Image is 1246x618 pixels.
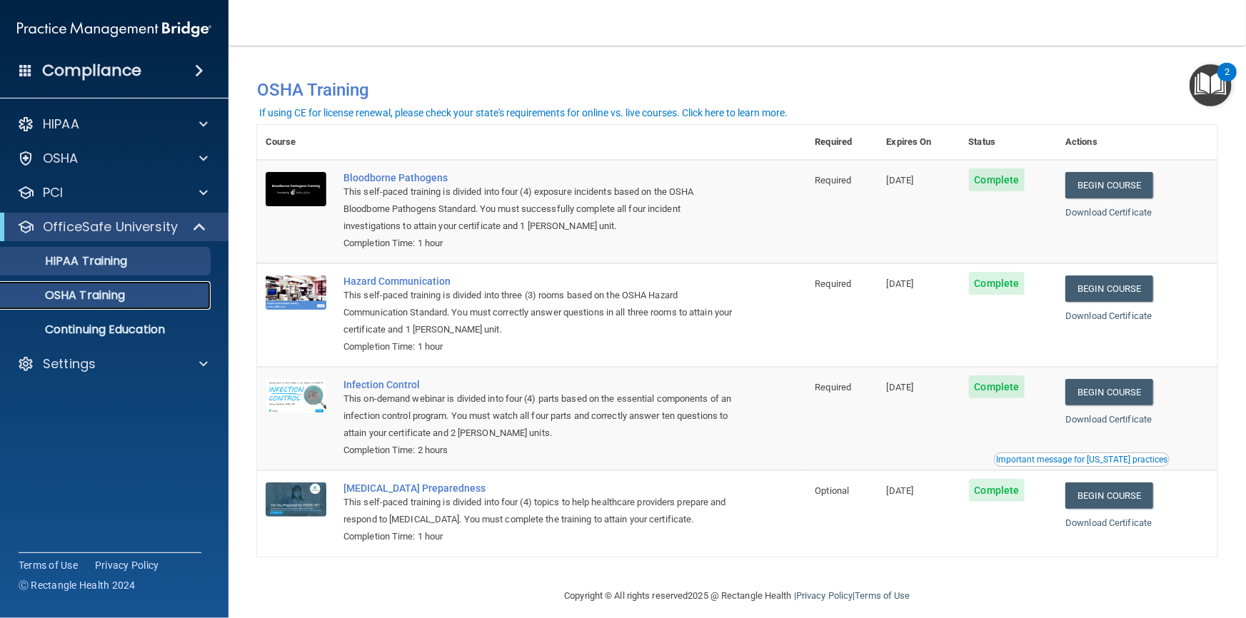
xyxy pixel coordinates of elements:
span: [DATE] [887,278,914,289]
th: Course [257,125,335,160]
button: Read this if you are a dental practitioner in the state of CA [994,452,1170,467]
p: Continuing Education [9,323,204,337]
p: OSHA [43,150,79,167]
a: Begin Course [1065,379,1152,405]
th: Expires On [878,125,960,160]
a: OSHA [17,150,208,167]
p: HIPAA Training [9,254,127,268]
a: Begin Course [1065,482,1152,509]
a: Begin Course [1065,275,1152,302]
span: [DATE] [887,382,914,392]
div: Completion Time: 2 hours [343,442,735,459]
span: Required [815,175,852,186]
a: [MEDICAL_DATA] Preparedness [343,482,735,494]
div: This self-paced training is divided into three (3) rooms based on the OSHA Hazard Communication S... [343,287,735,338]
span: Required [815,278,852,289]
a: Privacy Policy [796,590,853,601]
a: Terms of Use [855,590,910,601]
p: OSHA Training [9,288,125,303]
a: Hazard Communication [343,275,735,287]
a: OfficeSafe University [17,218,207,235]
a: Begin Course [1065,172,1152,198]
a: Settings [17,355,208,373]
button: If using CE for license renewal, please check your state's requirements for online vs. live cours... [257,106,790,120]
p: OfficeSafe University [43,218,178,235]
div: This self-paced training is divided into four (4) exposure incidents based on the OSHA Bloodborne... [343,183,735,235]
div: Completion Time: 1 hour [343,528,735,545]
span: Optional [815,485,850,496]
h4: OSHA Training [257,80,1217,100]
span: Complete [969,168,1025,191]
a: Download Certificate [1065,207,1152,218]
a: Download Certificate [1065,310,1152,321]
a: Bloodborne Pathogens [343,172,735,183]
p: HIPAA [43,116,79,133]
div: Completion Time: 1 hour [343,235,735,252]
h4: Compliance [42,61,141,81]
div: 2 [1225,72,1230,91]
div: Important message for [US_STATE] practices [996,455,1167,464]
span: Complete [969,479,1025,502]
th: Actions [1057,125,1217,160]
a: Privacy Policy [95,558,159,572]
th: Status [960,125,1057,160]
span: [DATE] [887,175,914,186]
a: Infection Control [343,379,735,390]
div: Completion Time: 1 hour [343,338,735,355]
iframe: Drift Widget Chat Controller [999,517,1229,574]
a: Terms of Use [19,558,78,572]
p: Settings [43,355,96,373]
div: This self-paced training is divided into four (4) topics to help healthcare providers prepare and... [343,494,735,528]
a: Download Certificate [1065,414,1152,425]
div: If using CE for license renewal, please check your state's requirements for online vs. live cours... [259,108,788,118]
span: Ⓒ Rectangle Health 2024 [19,578,136,592]
img: PMB logo [17,15,211,44]
a: HIPAA [17,116,208,133]
span: Required [815,382,852,392]
a: PCI [17,184,208,201]
th: Required [807,125,878,160]
p: PCI [43,184,63,201]
div: This on-demand webinar is divided into four (4) parts based on the essential components of an inf... [343,390,735,442]
span: Complete [969,375,1025,398]
span: Complete [969,272,1025,295]
button: Open Resource Center, 2 new notifications [1190,64,1232,106]
span: [DATE] [887,485,914,496]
